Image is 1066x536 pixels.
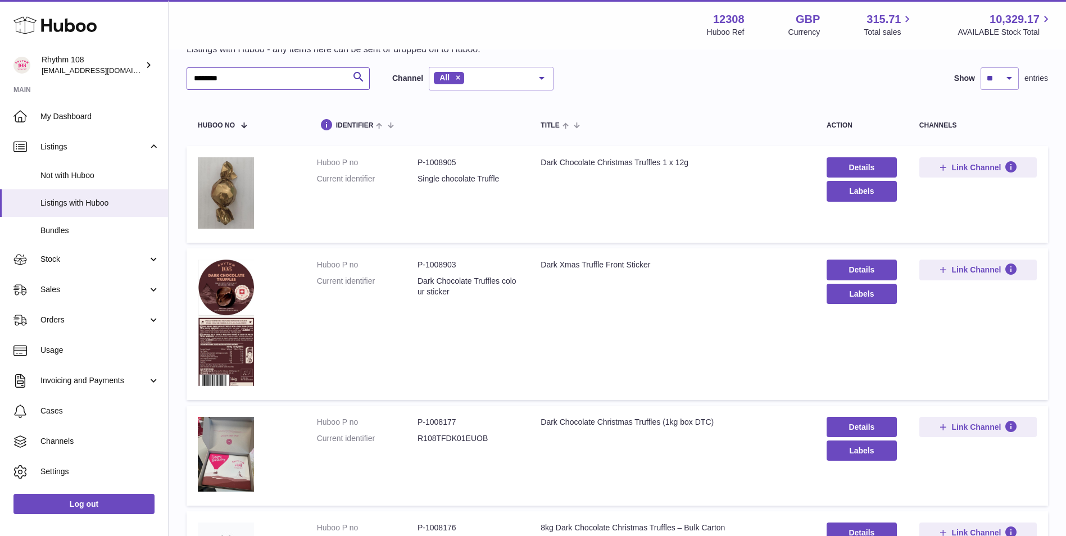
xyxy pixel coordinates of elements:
dt: Huboo P no [317,523,418,533]
div: Dark Xmas Truffle Front Sticker [541,260,804,270]
div: channels [919,122,1037,129]
dd: Dark Chocolate Truffles colour sticker [418,276,518,297]
span: title [541,122,559,129]
a: Details [827,157,897,178]
button: Link Channel [919,260,1037,280]
a: Details [827,260,897,280]
img: Dark Chocolate Christmas Truffles (1kg box DTC) [198,417,254,492]
span: Stock [40,254,148,265]
button: Link Channel [919,417,1037,437]
a: 10,329.17 AVAILABLE Stock Total [958,12,1053,38]
p: Listings with Huboo - any items here can be sent or dropped off to Huboo. [187,43,480,56]
label: Channel [392,73,423,84]
strong: GBP [796,12,820,27]
span: Sales [40,284,148,295]
img: Dark Xmas Truffle Front Sticker [198,260,254,386]
span: Usage [40,345,160,356]
img: internalAdmin-12308@internal.huboo.com [13,57,30,74]
div: Huboo Ref [707,27,745,38]
div: Currency [788,27,820,38]
dt: Huboo P no [317,260,418,270]
button: Labels [827,181,897,201]
dt: Huboo P no [317,417,418,428]
div: Rhythm 108 [42,54,143,76]
span: AVAILABLE Stock Total [958,27,1053,38]
div: action [827,122,897,129]
span: Link Channel [951,422,1001,432]
dd: P-1008177 [418,417,518,428]
a: Log out [13,494,155,514]
img: Dark Chocolate Christmas Truffles 1 x 12g [198,157,254,229]
span: Orders [40,315,148,325]
span: Cases [40,406,160,416]
span: Channels [40,436,160,447]
span: All [439,73,450,82]
span: My Dashboard [40,111,160,122]
span: Link Channel [951,162,1001,172]
span: Total sales [864,27,914,38]
span: entries [1024,73,1048,84]
span: Listings with Huboo [40,198,160,208]
dt: Current identifier [317,276,418,297]
span: Settings [40,466,160,477]
dt: Current identifier [317,174,418,184]
dt: Current identifier [317,433,418,444]
button: Labels [827,440,897,461]
div: Dark Chocolate Christmas Truffles (1kg box DTC) [541,417,804,428]
a: 315.71 Total sales [864,12,914,38]
span: Not with Huboo [40,170,160,181]
span: [EMAIL_ADDRESS][DOMAIN_NAME] [42,66,165,75]
dt: Huboo P no [317,157,418,168]
div: Dark Chocolate Christmas Truffles 1 x 12g [541,157,804,168]
strong: 12308 [713,12,745,27]
span: Huboo no [198,122,235,129]
label: Show [954,73,975,84]
span: 10,329.17 [990,12,1040,27]
span: 315.71 [867,12,901,27]
span: Invoicing and Payments [40,375,148,386]
button: Link Channel [919,157,1037,178]
button: Labels [827,284,897,304]
span: Link Channel [951,265,1001,275]
a: Details [827,417,897,437]
div: 8kg Dark Chocolate Christmas Truffles – Bulk Carton [541,523,804,533]
dd: Single chocolate Truffle [418,174,518,184]
dd: P-1008905 [418,157,518,168]
span: Bundles [40,225,160,236]
dd: R108TFDK01EUOB [418,433,518,444]
dd: P-1008903 [418,260,518,270]
span: identifier [336,122,374,129]
dd: P-1008176 [418,523,518,533]
span: Listings [40,142,148,152]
